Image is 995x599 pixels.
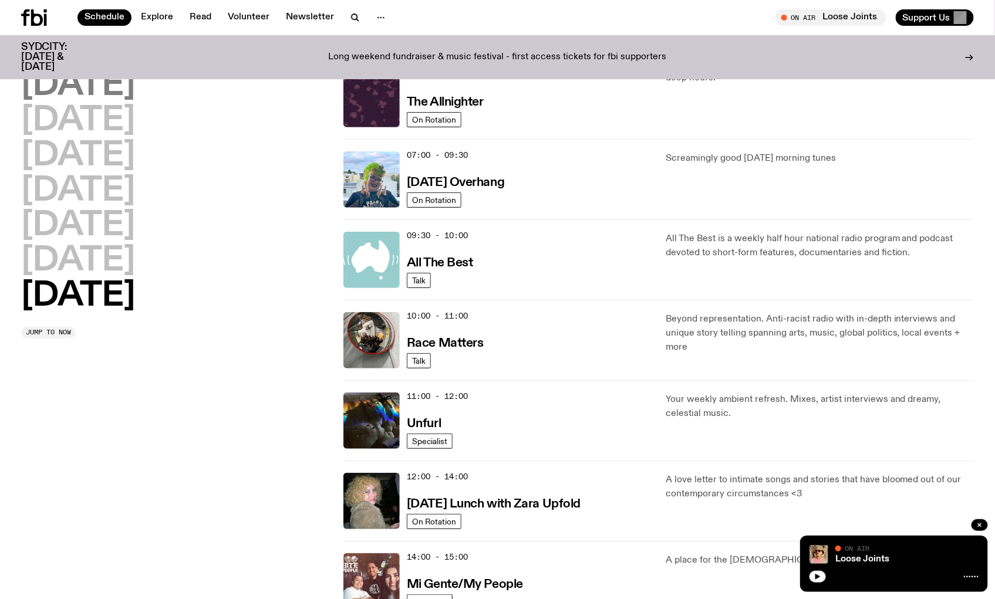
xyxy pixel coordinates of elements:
a: Explore [134,9,180,26]
p: Long weekend fundraiser & music festival - first access tickets for fbi supporters [329,52,667,63]
img: A photo of the Race Matters team taken in a rear view or "blindside" mirror. A bunch of people of... [343,312,400,368]
span: 07:00 - 09:30 [407,150,468,161]
h3: SYDCITY: [DATE] & [DATE] [21,42,96,72]
span: 11:00 - 12:00 [407,391,468,402]
span: 09:30 - 10:00 [407,230,468,241]
img: A piece of fabric is pierced by sewing pins with different coloured heads, a rainbow light is cas... [343,392,400,449]
p: A place for the [DEMOGRAPHIC_DATA] diaspora to flourish. [666,553,974,567]
h3: Mi Gente/My People [407,578,523,591]
a: [DATE] Lunch with Zara Upfold [407,496,581,510]
span: Jump to now [26,329,71,336]
a: On Rotation [407,192,461,208]
a: Mi Gente/My People [407,576,523,591]
h3: [DATE] Overhang [407,177,504,189]
button: On AirLoose Joints [775,9,886,26]
p: Beyond representation. Anti-racist radio with in-depth interviews and unique story telling spanni... [666,312,974,354]
button: Support Us [896,9,974,26]
span: On Rotation [412,195,456,204]
h3: Unfurl [407,418,441,430]
span: Talk [412,356,426,365]
button: [DATE] [21,69,135,102]
p: Your weekly ambient refresh. Mixes, artist interviews and dreamy, celestial music. [666,392,974,421]
span: 14:00 - 15:00 [407,551,468,563]
a: All The Best [407,255,473,269]
span: 12:00 - 14:00 [407,471,468,482]
a: Talk [407,353,431,368]
a: Read [183,9,218,26]
p: All The Best is a weekly half hour national radio program and podcast devoted to short-form featu... [666,232,974,260]
span: Talk [412,276,426,285]
span: Support Us [903,12,950,23]
button: [DATE] [21,175,135,208]
span: On Air [845,544,869,552]
a: The Allnighter [407,94,484,109]
a: On Rotation [407,112,461,127]
a: Talk [407,273,431,288]
span: Specialist [412,436,447,445]
h3: [DATE] Lunch with Zara Upfold [407,498,581,510]
img: A digital camera photo of Zara looking to her right at the camera, smiling. She is wearing a ligh... [343,473,400,529]
button: [DATE] [21,140,135,172]
span: On Rotation [412,115,456,124]
a: On Rotation [407,514,461,529]
a: Unfurl [407,415,441,430]
h3: Race Matters [407,337,484,350]
button: Jump to now [21,327,76,339]
h3: The Allnighter [407,96,484,109]
button: [DATE] [21,104,135,137]
p: Screamingly good [DATE] morning tunes [666,151,974,165]
img: Tyson stands in front of a paperbark tree wearing orange sunglasses, a suede bucket hat and a pin... [810,545,828,564]
a: [DATE] Overhang [407,174,504,189]
button: [DATE] [21,245,135,277]
span: On Rotation [412,517,456,526]
p: A love letter to intimate songs and stories that have bloomed out of our contemporary circumstanc... [666,473,974,501]
a: Specialist [407,434,453,449]
button: [DATE] [21,209,135,242]
h3: All The Best [407,257,473,269]
a: Race Matters [407,335,484,350]
button: [DATE] [21,280,135,313]
a: Volunteer [221,9,276,26]
a: Schedule [77,9,131,26]
a: Loose Joints [835,554,889,564]
span: 10:00 - 11:00 [407,310,468,322]
a: Newsletter [279,9,341,26]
